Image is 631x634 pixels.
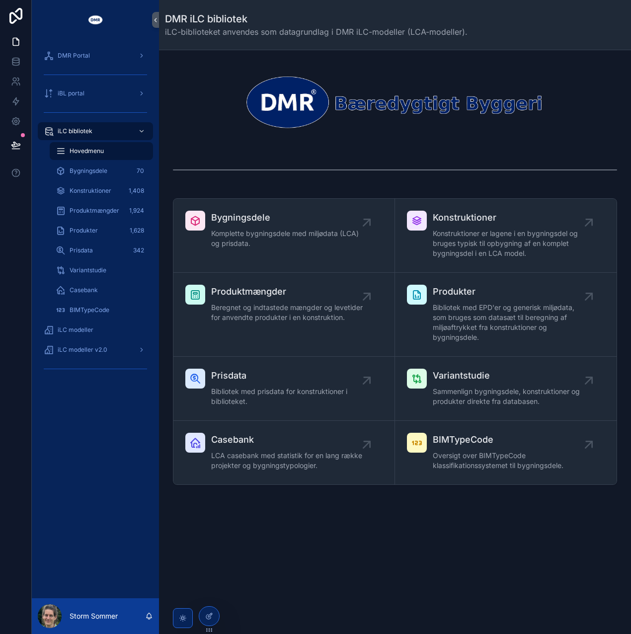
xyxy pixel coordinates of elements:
[126,185,147,197] div: 1,408
[211,229,367,248] span: Komplette bygningsdele med miljødata (LCA) og prisdata.
[58,346,107,354] span: iLC modeller v2.0
[433,211,589,225] span: Konstruktioner
[70,286,98,294] span: Casebank
[211,303,367,322] span: Beregnet og indtastede mængder og levetider for anvendte produkter i en konstruktion.
[173,357,395,421] a: PrisdataBibliotek med prisdata for konstruktioner i biblioteket.
[211,433,367,447] span: Casebank
[58,89,84,97] span: iBL portal
[165,12,468,26] h1: DMR iLC bibliotek
[433,433,589,447] span: BIMTypeCode
[70,167,107,175] span: Bygningsdele
[433,369,589,383] span: Variantstudie
[211,451,367,471] span: LCA casebank med statistik for en lang række projekter og bygningstypologier.
[433,285,589,299] span: Produkter
[173,199,395,273] a: BygningsdeleKomplette bygningsdele med miljødata (LCA) og prisdata.
[70,207,119,215] span: Produktmængder
[395,357,617,421] a: VariantstudieSammenlign bygningsdele, konstruktioner og produkter direkte fra databasen.
[211,285,367,299] span: Produktmængder
[50,162,153,180] a: Bygningsdele70
[211,387,367,406] span: Bibliotek med prisdata for konstruktioner i biblioteket.
[50,241,153,259] a: Prisdata342
[127,225,147,237] div: 1,628
[173,421,395,484] a: CasebankLCA casebank med statistik for en lang række projekter og bygningstypologier.
[70,246,93,254] span: Prisdata
[50,142,153,160] a: Hovedmenu
[165,26,468,38] span: iLC-biblioteket anvendes som datagrundlag i DMR iLC-modeller (LCA-modeller).
[433,229,589,258] span: Konstruktioner er lagene i en bygningsdel og bruges typisk til opbygning af en komplet bygningsde...
[70,306,109,314] span: BIMTypeCode
[50,182,153,200] a: Konstruktioner1,408
[38,47,153,65] a: DMR Portal
[58,52,90,60] span: DMR Portal
[58,326,93,334] span: iLC modeller
[70,611,118,621] p: Storm Sommer
[50,202,153,220] a: Produktmængder1,924
[70,187,111,195] span: Konstruktioner
[433,387,589,406] span: Sammenlign bygningsdele, konstruktioner og produkter direkte fra databasen.
[433,303,589,342] span: Bibliotek med EPD'er og generisk miljødata, som bruges som datasæt til beregning af miljøaftrykke...
[70,147,104,155] span: Hovedmenu
[50,222,153,239] a: Produkter1,628
[32,40,159,390] div: scrollable content
[173,74,617,130] img: 30478-dmr_logo_baeredygtigt-byggeri_space-arround---noloco---narrow---transparrent---white-DMR.png
[58,127,92,135] span: iLC bibliotek
[50,301,153,319] a: BIMTypeCode
[38,84,153,102] a: iBL portal
[38,321,153,339] a: iLC modeller
[126,205,147,217] div: 1,924
[130,244,147,256] div: 342
[211,211,367,225] span: Bygningsdele
[50,261,153,279] a: Variantstudie
[433,451,589,471] span: Oversigt over BIMTypeCode klassifikationssystemet til bygningsdele.
[70,227,98,235] span: Produkter
[211,369,367,383] span: Prisdata
[173,273,395,357] a: ProduktmængderBeregnet og indtastede mængder og levetider for anvendte produkter i en konstruktion.
[38,122,153,140] a: iLC bibliotek
[50,281,153,299] a: Casebank
[38,341,153,359] a: iLC modeller v2.0
[87,12,103,28] img: App logo
[395,199,617,273] a: KonstruktionerKonstruktioner er lagene i en bygningsdel og bruges typisk til opbygning af en komp...
[134,165,147,177] div: 70
[395,421,617,484] a: BIMTypeCodeOversigt over BIMTypeCode klassifikationssystemet til bygningsdele.
[395,273,617,357] a: ProdukterBibliotek med EPD'er og generisk miljødata, som bruges som datasæt til beregning af milj...
[70,266,106,274] span: Variantstudie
